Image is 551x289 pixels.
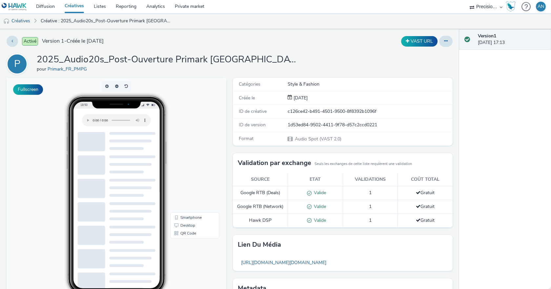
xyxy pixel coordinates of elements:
span: pour [37,66,48,72]
div: AN [538,2,544,11]
span: Desktop [174,146,189,150]
span: Gratuit [416,203,435,210]
li: QR Code [165,152,212,159]
div: 1d53ed84-9502-4411-9f78-d57c2ccd0221 [288,122,452,128]
h1: 2025_Audio20s_Post-Ouverture Primark [GEOGRAPHIC_DATA] [37,53,299,66]
span: 1 [369,190,372,196]
img: Hawk Academy [506,1,516,12]
a: Primark_FR_PMPG [48,66,90,72]
a: Créative : 2025_Audio20s_Post-Ouverture Primark [GEOGRAPHIC_DATA] [37,13,175,29]
small: Seuls les exchanges de cette liste requièrent une validation [315,161,412,167]
span: Activé [22,37,38,46]
img: audio [3,18,10,25]
li: Smartphone [165,136,212,144]
img: undefined Logo [2,3,27,11]
div: Style & Fashion [288,81,452,88]
span: Gratuit [416,217,435,223]
th: Validations [343,173,398,186]
a: P [7,61,30,67]
span: QR Code [174,154,190,157]
span: [DATE] [292,95,308,101]
div: Dupliquer la créative en un VAST URL [399,36,439,47]
span: Valide [312,217,326,223]
span: Audio Spot (VAST 2.0) [294,136,341,142]
span: 18:50 [74,25,81,29]
a: Hawk Academy [506,1,518,12]
span: Smartphone [174,138,195,142]
span: 1 [369,217,372,223]
span: Format [239,135,254,142]
th: Coût total [398,173,453,186]
th: Source [233,173,288,186]
a: [URL][DOMAIN_NAME][DOMAIN_NAME] [238,256,330,269]
strong: Version 1 [478,33,496,39]
th: Etat [288,173,343,186]
h3: Lien du média [238,240,281,250]
span: 1 [369,203,372,210]
button: Fullscreen [13,84,43,95]
span: Gratuit [416,190,435,196]
span: Version 1 - Créée le [DATE] [42,37,104,45]
span: Catégories [239,81,260,87]
div: P [14,55,20,73]
span: ID de version [239,122,266,128]
li: Desktop [165,144,212,152]
div: [DATE] 17:13 [478,33,546,46]
div: Création 02 septembre 2025, 17:13 [292,95,308,101]
h3: Validation par exchange [238,158,311,168]
span: Créée le [239,95,255,101]
span: Valide [312,190,326,196]
div: c126ce42-b491-4501-9500-8f8392b1096f [288,108,452,115]
span: Valide [312,203,326,210]
td: Google RTB (Network) [233,200,288,214]
td: Hawk DSP [233,214,288,227]
td: Google RTB (Deals) [233,186,288,200]
button: VAST URL [401,36,438,47]
span: ID de créative [239,108,267,114]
